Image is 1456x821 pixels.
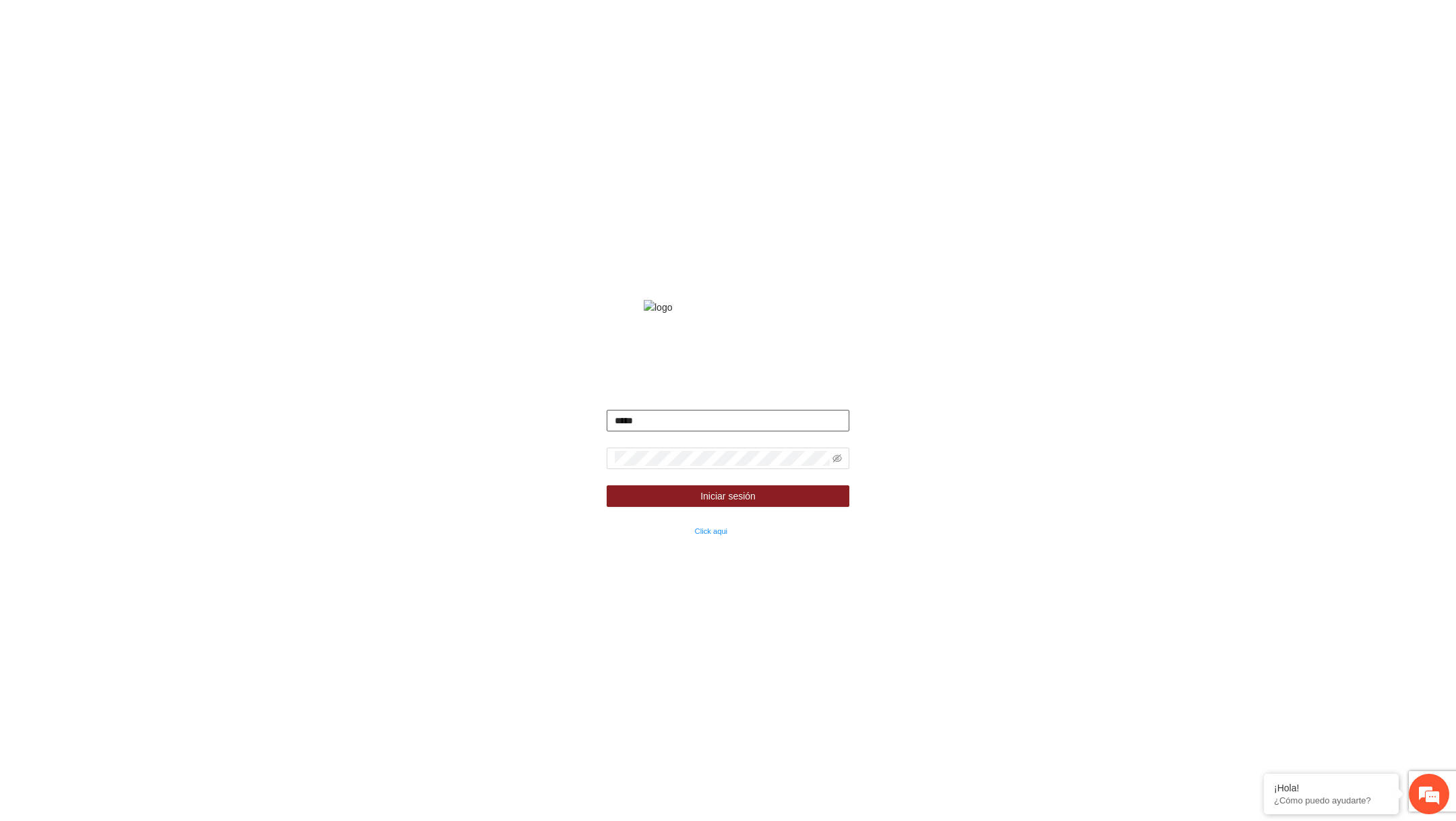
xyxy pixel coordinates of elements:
[700,489,756,504] span: Iniciar sesión
[644,300,812,315] img: logo
[595,334,861,374] strong: Fondo de financiamiento de proyectos para la prevención y fortalecimiento de instituciones de seg...
[607,527,727,535] small: ¿Olvidaste tu contraseña?
[1274,795,1389,805] p: ¿Cómo puedo ayudarte?
[702,388,753,398] strong: Bienvenido
[607,485,849,507] button: Iniciar sesión
[1274,783,1389,793] div: ¡Hola!
[832,454,842,463] span: eye-invisible
[695,527,728,535] a: Click aqui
